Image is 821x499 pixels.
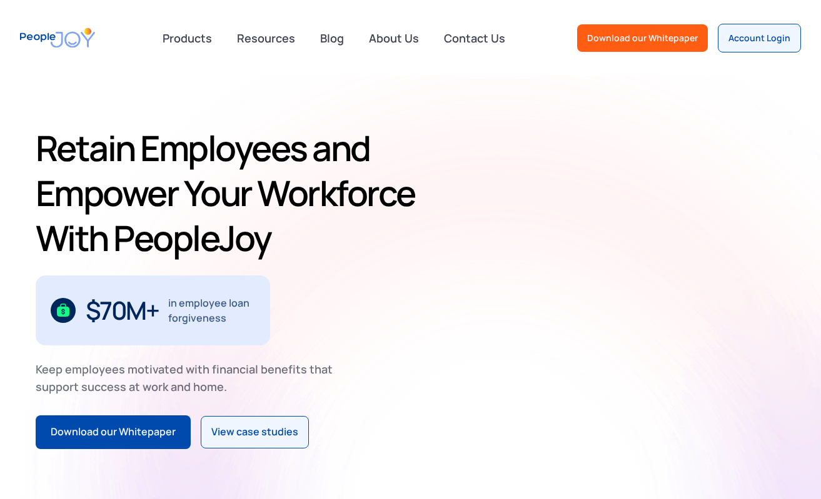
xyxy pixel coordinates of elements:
[718,24,801,52] a: Account Login
[577,24,708,52] a: Download our Whitepaper
[36,415,191,449] a: Download our Whitepaper
[313,24,351,52] a: Blog
[20,20,95,56] a: home
[436,24,513,52] a: Contact Us
[587,32,698,44] div: Download our Whitepaper
[36,126,426,260] h1: Retain Employees and Empower Your Workforce With PeopleJoy
[51,424,176,440] div: Download our Whitepaper
[728,32,790,44] div: Account Login
[36,275,270,345] div: 1 / 3
[229,24,303,52] a: Resources
[361,24,426,52] a: About Us
[155,26,219,51] div: Products
[211,424,298,440] div: View case studies
[168,295,255,325] div: in employee loan forgiveness
[86,300,159,320] div: $70M+
[36,360,343,395] div: Keep employees motivated with financial benefits that support success at work and home.
[201,416,309,448] a: View case studies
